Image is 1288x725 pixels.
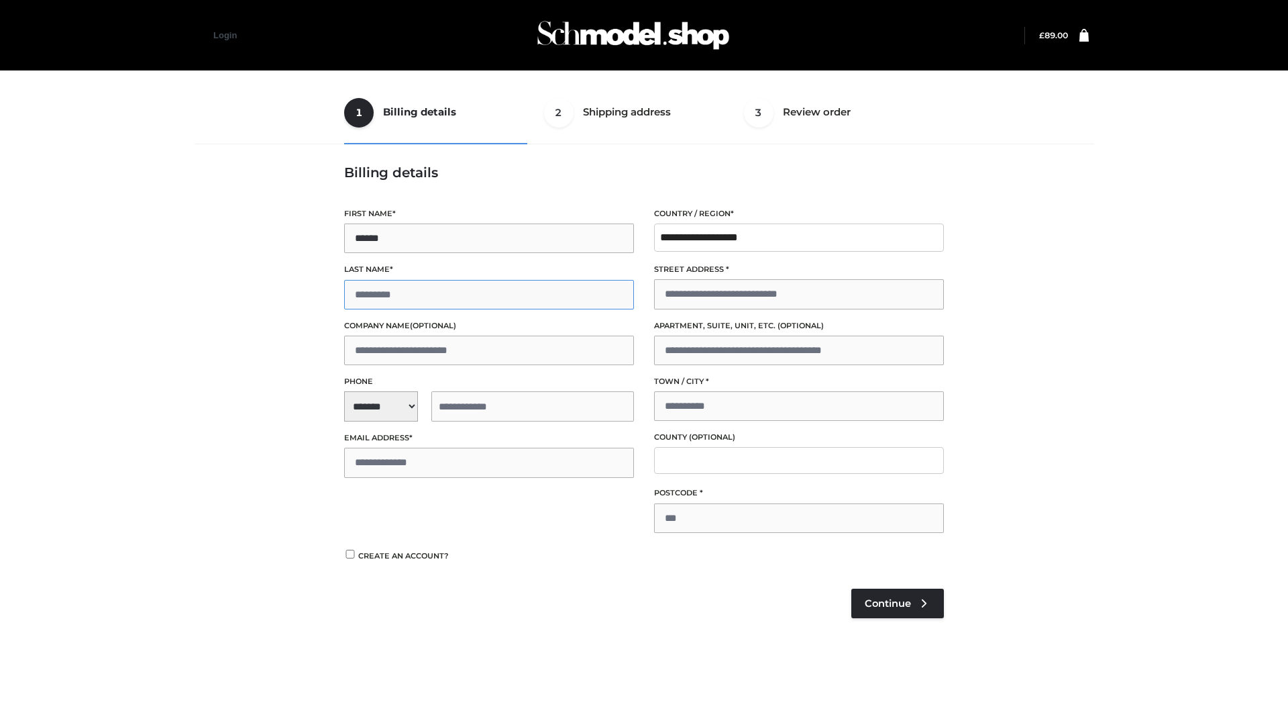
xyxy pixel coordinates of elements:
img: Schmodel Admin 964 [533,9,734,62]
label: First name [344,207,634,220]
label: Country / Region [654,207,944,220]
span: (optional) [410,321,456,330]
h3: Billing details [344,164,944,181]
span: (optional) [689,432,735,442]
label: Last name [344,263,634,276]
input: Create an account? [344,550,356,559]
label: Postcode [654,487,944,499]
label: Email address [344,432,634,444]
label: Company name [344,320,634,332]
a: Continue [851,589,944,618]
span: £ [1039,30,1044,40]
label: Street address [654,263,944,276]
span: Create an account? [358,551,449,561]
span: Continue [865,597,911,610]
label: County [654,431,944,444]
a: £89.00 [1039,30,1068,40]
a: Login [213,30,237,40]
span: (optional) [777,321,824,330]
label: Phone [344,375,634,388]
label: Town / City [654,375,944,388]
label: Apartment, suite, unit, etc. [654,320,944,332]
bdi: 89.00 [1039,30,1068,40]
